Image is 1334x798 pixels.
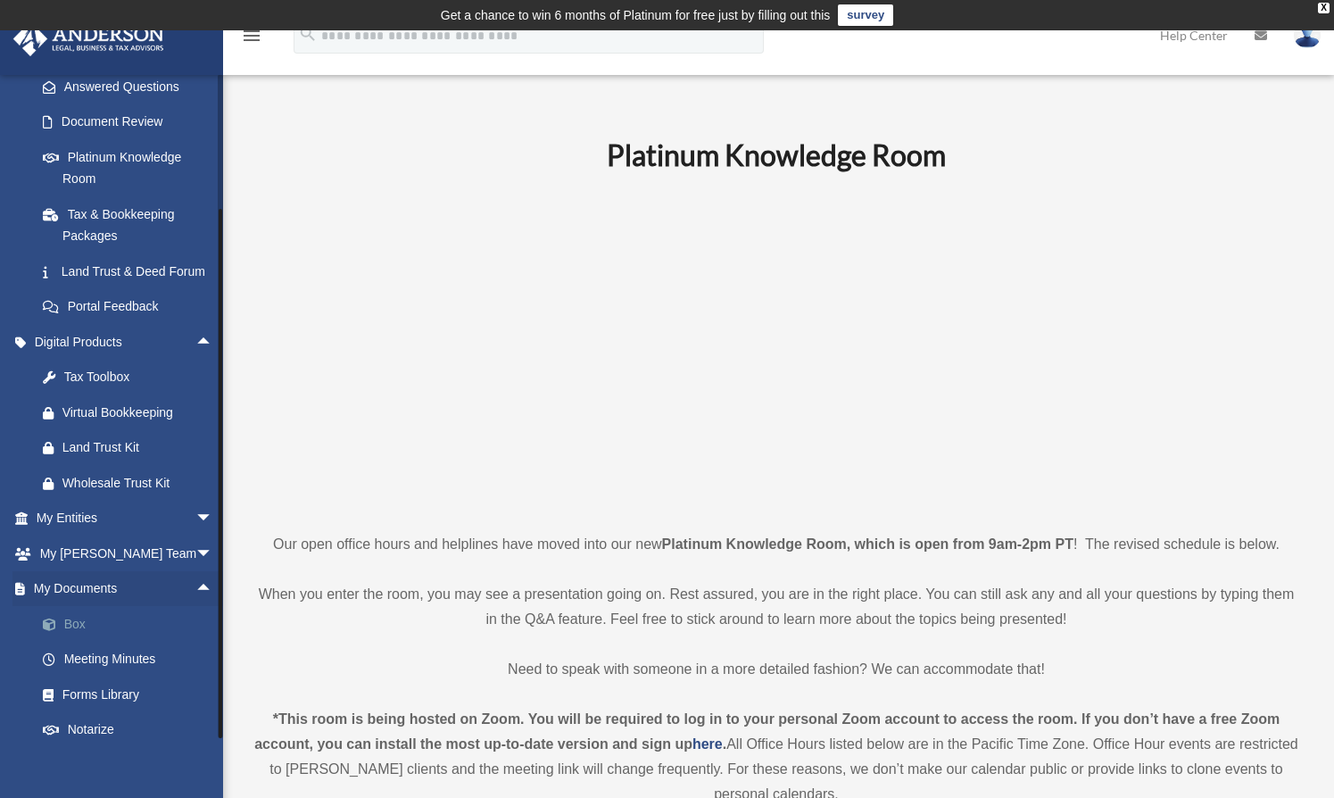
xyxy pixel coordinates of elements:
i: search [298,24,318,44]
p: When you enter the room, you may see a presentation going on. Rest assured, you are in the right ... [254,582,1298,632]
img: Anderson Advisors Platinum Portal [8,21,170,56]
div: Wholesale Trust Kit [62,472,218,495]
a: here [692,736,723,752]
a: Tax & Bookkeeping Packages [25,196,240,254]
img: User Pic [1294,22,1321,48]
a: Answered Questions [25,69,240,104]
a: Tax Toolbox [25,360,240,395]
div: close [1318,3,1330,13]
a: Land Trust & Deed Forum [25,254,240,289]
strong: . [723,736,726,752]
a: My Entitiesarrow_drop_down [12,501,240,536]
div: Get a chance to win 6 months of Platinum for free just by filling out this [441,4,831,26]
a: Notarize [25,712,240,748]
div: Virtual Bookkeeping [62,402,218,424]
a: My [PERSON_NAME] Teamarrow_drop_down [12,536,240,571]
strong: Platinum Knowledge Room, which is open from 9am-2pm PT [662,536,1073,552]
a: survey [838,4,893,26]
span: arrow_drop_up [195,324,231,361]
div: Tax Toolbox [62,366,218,388]
div: Land Trust Kit [62,436,218,459]
i: menu [241,25,262,46]
p: Need to speak with someone in a more detailed fashion? We can accommodate that! [254,657,1298,682]
a: Box [25,606,240,642]
a: Meeting Minutes [25,642,240,677]
b: Platinum Knowledge Room [607,137,946,172]
a: Portal Feedback [25,289,240,325]
a: Wholesale Trust Kit [25,465,240,501]
a: Document Review [25,104,240,140]
a: Digital Productsarrow_drop_up [12,324,240,360]
strong: *This room is being hosted on Zoom. You will be required to log in to your personal Zoom account ... [254,711,1280,752]
span: arrow_drop_down [195,501,231,537]
iframe: 231110_Toby_KnowledgeRoom [509,197,1044,499]
a: menu [241,31,262,46]
a: Forms Library [25,677,240,712]
a: Land Trust Kit [25,430,240,466]
span: arrow_drop_up [195,571,231,608]
a: Virtual Bookkeeping [25,395,240,430]
a: Platinum Knowledge Room [25,139,231,196]
a: My Documentsarrow_drop_up [12,571,240,607]
p: Our open office hours and helplines have moved into our new ! The revised schedule is below. [254,532,1298,557]
span: arrow_drop_down [195,536,231,572]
